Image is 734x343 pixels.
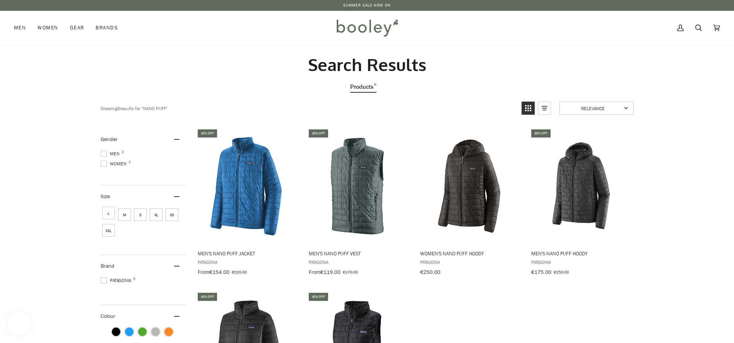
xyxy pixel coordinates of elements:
a: Gear [64,11,90,45]
span: Size: XL [150,208,163,221]
a: Sort options [559,102,634,115]
img: Booley [333,17,401,39]
span: Size: XS [166,208,178,221]
h2: Search Results [101,54,634,75]
a: View Products Tab [350,82,376,93]
span: Colour: Green [138,328,147,336]
span: 6 [133,277,135,281]
div: 30% off [531,129,551,138]
span: Size [101,193,110,200]
div: 30% off [197,292,217,301]
span: From [197,268,209,276]
span: Patagonia [531,259,631,265]
div: 30% off [309,129,328,138]
span: Patagonia [420,259,520,265]
a: Women [32,11,64,45]
b: 6 [117,105,120,111]
a: Men's Nano Puff Hoody [530,128,633,278]
span: Women [101,160,129,167]
span: €250.00 [554,269,569,275]
img: Patagonia Men's Nano Puff Jacket Endless Blue - Booley Galway [196,135,299,237]
span: €154.00 [209,268,229,276]
a: Men's Nano Puff Jacket [196,128,299,278]
span: €170.00 [343,269,358,275]
span: Patagonia [197,259,298,265]
span: €119.00 [320,268,340,276]
a: Men's Nano Puff Vest [308,128,410,278]
a: Brands [90,11,124,45]
span: 6 [374,82,376,92]
span: From [309,268,320,276]
span: Colour: Orange [164,328,173,336]
span: Size: M [118,208,131,221]
img: Patagonia Men's Nano Puff Hoody Forge Grey - Booley Galway [530,135,633,237]
span: Men's Nano Puff Vest [309,250,409,257]
span: Colour [101,312,121,320]
a: View list mode [538,102,551,115]
div: 30% off [309,292,328,301]
span: €220.00 [231,269,246,275]
img: Patagonia Women's Nano Puff Hoody Black - Booley Galway [419,135,521,237]
span: Brand [101,262,115,270]
span: Size: L [102,207,115,219]
a: Women's Nano Puff Hoody [419,128,521,278]
img: Patagonia Men's Nano Puff Vest Nouveau Green - Booley Galway [308,135,410,237]
span: 3 [121,150,124,154]
span: €250.00 [420,268,440,276]
span: Colour: Grey [151,328,160,336]
a: SUMMER SALE NOW ON [343,2,391,8]
span: Women's Nano Puff Hoody [420,250,520,257]
span: Men [101,150,122,157]
span: Brands [96,24,118,32]
div: 30% off [197,129,217,138]
span: Patagonia [101,277,133,284]
span: 3 [128,160,131,164]
span: Men [14,24,26,32]
span: Women [38,24,58,32]
span: Gear [70,24,84,32]
span: Relevance [565,105,621,111]
span: Size: S [134,208,147,221]
span: Men's Nano Puff Hoody [531,250,631,257]
span: Colour: Black [112,328,120,336]
span: Men's Nano Puff Jacket [197,250,298,257]
div: Showing results for " " [101,102,516,115]
span: Gender [101,136,118,143]
span: Patagonia [309,259,409,265]
span: Colour: Blue [125,328,133,336]
a: View grid mode [522,102,535,115]
span: €175.00 [531,268,551,276]
a: Men [14,11,32,45]
span: Size: XXL [102,224,115,237]
iframe: Button to open loyalty program pop-up [8,312,31,335]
